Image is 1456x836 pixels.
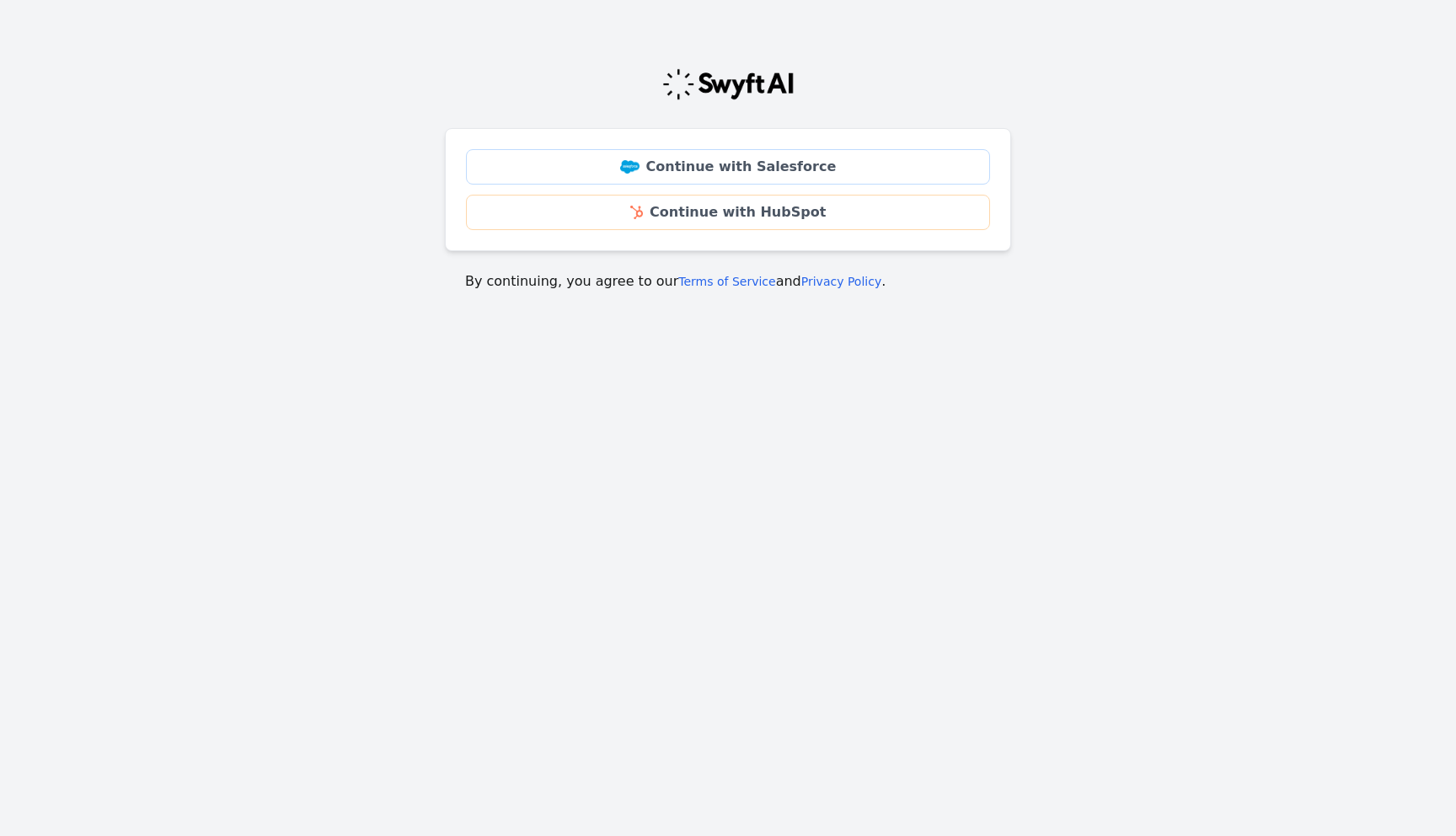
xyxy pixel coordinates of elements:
p: By continuing, you agree to our and . [465,271,991,292]
img: Salesforce [620,160,640,174]
img: Swyft Logo [661,67,795,101]
a: Continue with Salesforce [466,149,990,185]
a: Terms of Service [678,275,775,288]
a: Continue with HubSpot [466,195,990,230]
a: Privacy Policy [801,275,881,288]
img: HubSpot [630,206,643,219]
